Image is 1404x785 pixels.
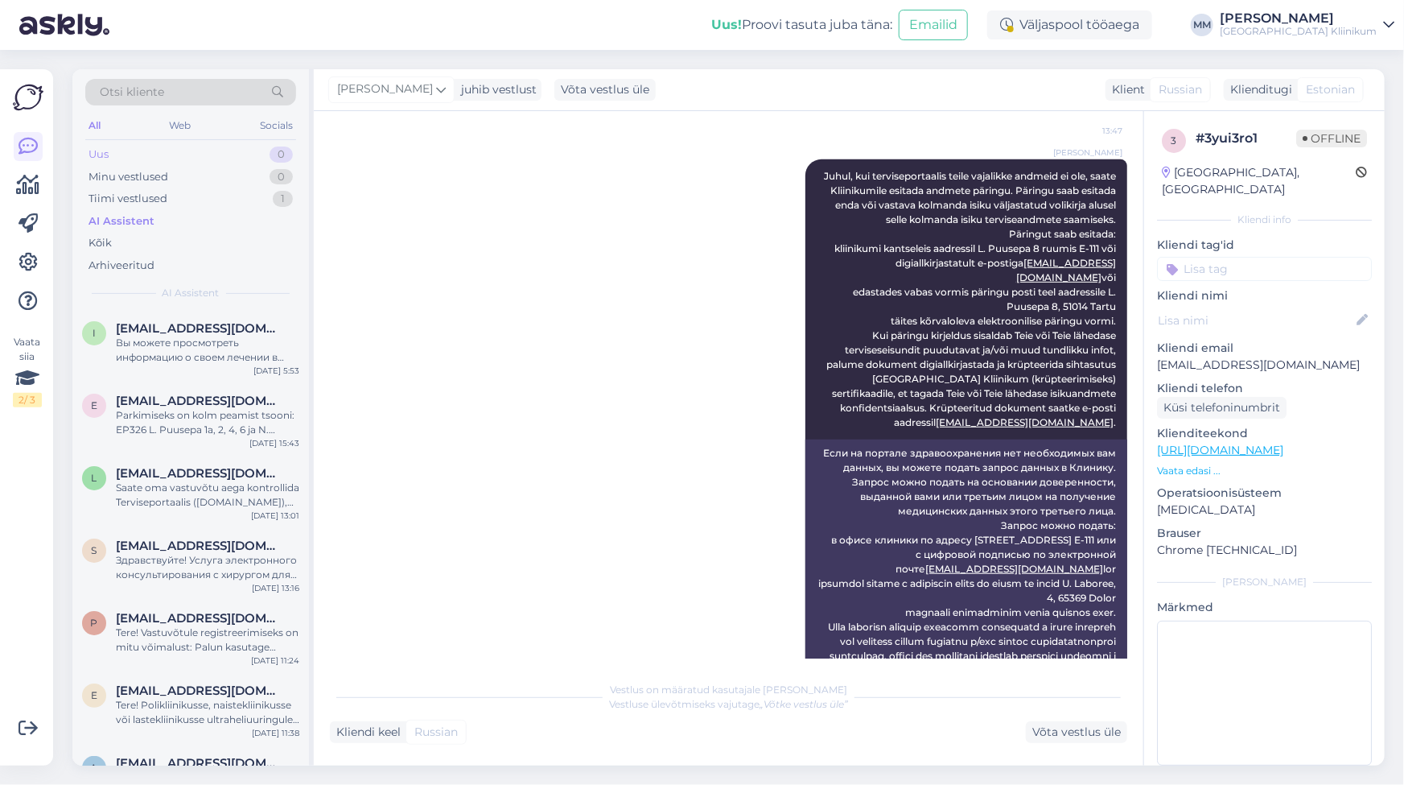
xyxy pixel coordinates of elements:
[116,321,283,336] span: irena.chevdar@gmail.com
[89,213,154,229] div: AI Assistent
[1105,81,1145,98] div: Klient
[554,79,656,101] div: Võta vestlus üle
[13,335,42,407] div: Vaata siia
[89,169,168,185] div: Minu vestlused
[252,582,299,594] div: [DATE] 13:16
[1162,164,1356,198] div: [GEOGRAPHIC_DATA], [GEOGRAPHIC_DATA]
[1158,312,1353,329] input: Lisa nimi
[91,617,98,629] span: p
[711,15,892,35] div: Proovi tasuta juba täna:
[116,394,283,408] span: evelylumi18@gmail.com
[116,408,299,437] div: Parkimiseks on kolm peamist tsooni: EP326 L. Puusepa 1a, 2, 4, 6 ja N. Lunini 6 ja 14 lähedal. Te...
[1157,287,1372,304] p: Kliendi nimi
[89,147,109,163] div: Uus
[89,258,154,274] div: Arhiveeritud
[925,563,1103,575] a: [EMAIL_ADDRESS][DOMAIN_NAME]
[1220,12,1394,38] a: [PERSON_NAME][GEOGRAPHIC_DATA] Kliinikum
[253,365,299,377] div: [DATE] 5:53
[257,115,296,136] div: Socials
[1224,81,1292,98] div: Klienditugi
[455,81,537,98] div: juhib vestlust
[270,169,293,185] div: 0
[1157,502,1372,519] p: [MEDICAL_DATA]
[1053,147,1122,159] span: [PERSON_NAME]
[1157,599,1372,616] p: Märkmed
[1157,425,1372,442] p: Klienditeekond
[414,724,458,741] span: Russian
[1220,12,1377,25] div: [PERSON_NAME]
[1157,542,1372,559] p: Chrome [TECHNICAL_ID]
[1157,575,1372,589] div: [PERSON_NAME]
[1157,237,1372,254] p: Kliendi tag'id
[116,539,283,553] span: svetlanaart@icloud.com
[167,115,195,136] div: Web
[252,727,299,739] div: [DATE] 11:38
[1191,14,1213,36] div: MM
[251,510,299,522] div: [DATE] 13:01
[91,689,97,701] span: e
[1296,130,1367,147] span: Offline
[936,416,1114,428] a: [EMAIL_ADDRESS][DOMAIN_NAME]
[85,115,104,136] div: All
[251,655,299,667] div: [DATE] 11:24
[805,440,1127,757] div: Если на портале здравоохранения нет необходимых вам данных, вы можете подать запрос данных в Клин...
[116,698,299,727] div: Tere! Polikliinikusse, naistekliinikusse või lastekliinikusse ultraheliuuringule registreerimisek...
[1157,485,1372,502] p: Operatsioonisüsteem
[100,84,164,101] span: Otsi kliente
[987,10,1152,39] div: Väljaspool tööaega
[610,684,847,696] span: Vestlus on määratud kasutajale [PERSON_NAME]
[1062,125,1122,137] span: 13:47
[89,191,167,207] div: Tiimi vestlused
[1306,81,1355,98] span: Estonian
[270,147,293,163] div: 0
[116,626,299,655] div: Tere! Vastuvõtule registreerimiseks on mitu võimalust: Palun kasutage veebiportaali: [DOMAIN_NAME...
[1196,129,1296,148] div: # 3yui3ro1
[760,698,848,710] i: „Võtke vestlus üle”
[1157,257,1372,281] input: Lisa tag
[273,191,293,207] div: 1
[163,286,220,300] span: AI Assistent
[1171,134,1177,147] span: 3
[13,393,42,407] div: 2 / 3
[13,82,43,113] img: Askly Logo
[116,756,283,771] span: aljona12@hotmail.com
[1157,357,1372,374] p: [EMAIL_ADDRESS][DOMAIN_NAME]
[1157,464,1372,478] p: Vaata edasi ...
[92,544,97,556] span: s
[1220,25,1377,38] div: [GEOGRAPHIC_DATA] Kliinikum
[1157,340,1372,357] p: Kliendi email
[330,724,401,741] div: Kliendi keel
[1157,213,1372,227] div: Kliendi info
[116,553,299,582] div: Здравствуйте! Услуга электронного консультирования с хирургом для получения второго мнения в наше...
[92,472,97,484] span: l
[1159,81,1202,98] span: Russian
[1016,257,1116,283] a: [EMAIL_ADDRESS][DOMAIN_NAME]
[91,399,97,411] span: e
[116,684,283,698] span: ellelanginen1@gmail.com
[249,437,299,449] div: [DATE] 15:43
[1157,443,1283,457] a: [URL][DOMAIN_NAME]
[116,336,299,365] div: Вы можете просмотреть информацию о своем лечении в Пациентском Портале. Отчеты и данные появляютс...
[116,481,299,510] div: Saate oma vastuvõtu aega kontrollida Terviseportaalis ([DOMAIN_NAME]), Patsiendiportaalis ([DOMAI...
[899,10,968,40] button: Emailid
[93,327,96,339] span: i
[337,81,433,98] span: [PERSON_NAME]
[1157,380,1372,397] p: Kliendi telefon
[89,235,112,251] div: Kõik
[1157,525,1372,542] p: Brauser
[609,698,848,710] span: Vestluse ülevõtmiseks vajutage
[116,466,283,481] span: lempriina@gmail.com
[116,611,283,626] span: pendantrow659@gmail.com
[824,170,1118,428] span: Juhul, kui terviseportaalis teile vajalikke andmeid ei ole, saate Kliinikumile esitada andmete pä...
[711,17,742,32] b: Uus!
[1026,721,1127,743] div: Võta vestlus üle
[91,762,98,774] span: a
[1157,397,1287,419] div: Küsi telefoninumbrit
